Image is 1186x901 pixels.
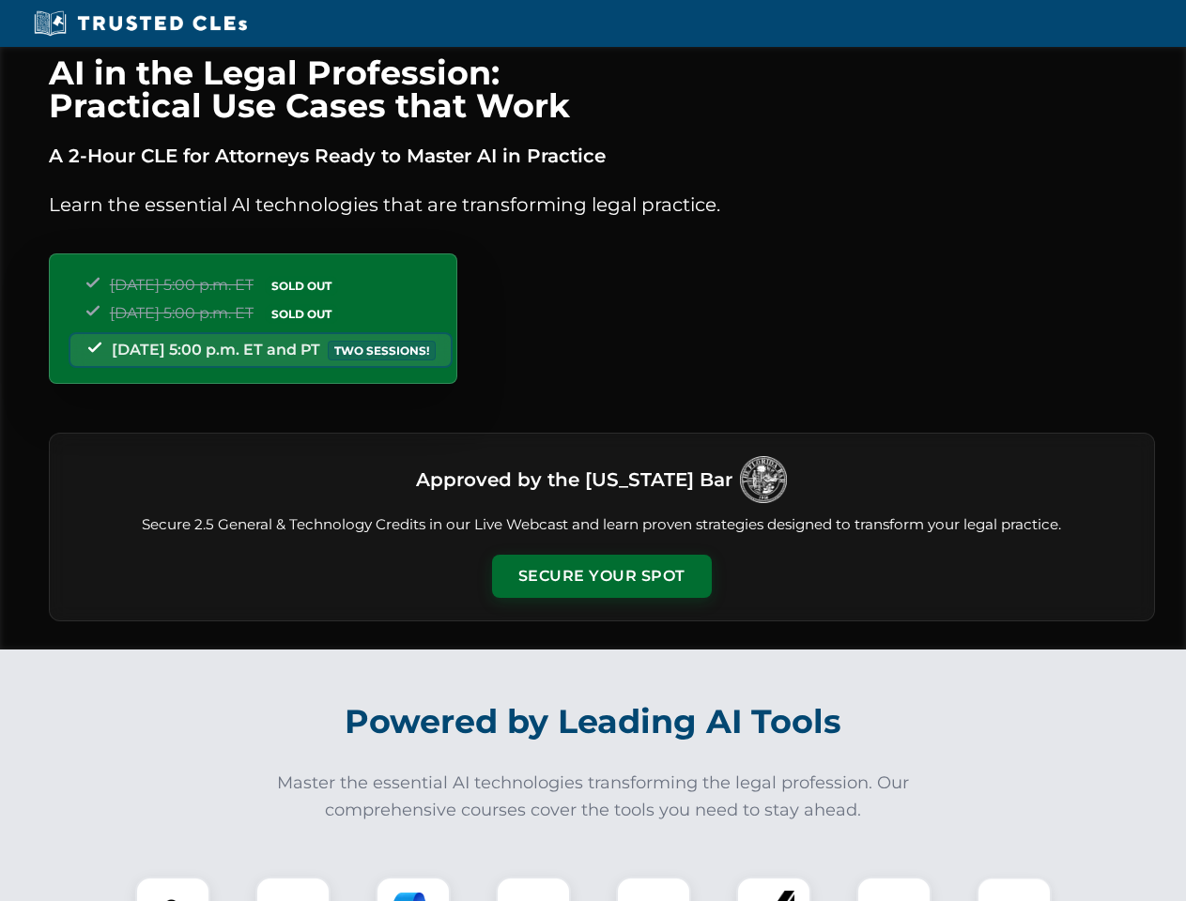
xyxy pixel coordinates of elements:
span: [DATE] 5:00 p.m. ET [110,304,254,322]
p: Learn the essential AI technologies that are transforming legal practice. [49,190,1155,220]
span: SOLD OUT [265,276,338,296]
p: A 2-Hour CLE for Attorneys Ready to Master AI in Practice [49,141,1155,171]
p: Master the essential AI technologies transforming the legal profession. Our comprehensive courses... [265,770,922,824]
h2: Powered by Leading AI Tools [73,689,1114,755]
img: Trusted CLEs [28,9,253,38]
button: Secure Your Spot [492,555,712,598]
h3: Approved by the [US_STATE] Bar [416,463,732,496]
h1: AI in the Legal Profession: Practical Use Cases that Work [49,56,1155,122]
p: Secure 2.5 General & Technology Credits in our Live Webcast and learn proven strategies designed ... [72,514,1132,536]
img: Logo [740,456,787,503]
span: SOLD OUT [265,304,338,324]
span: [DATE] 5:00 p.m. ET [110,276,254,294]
